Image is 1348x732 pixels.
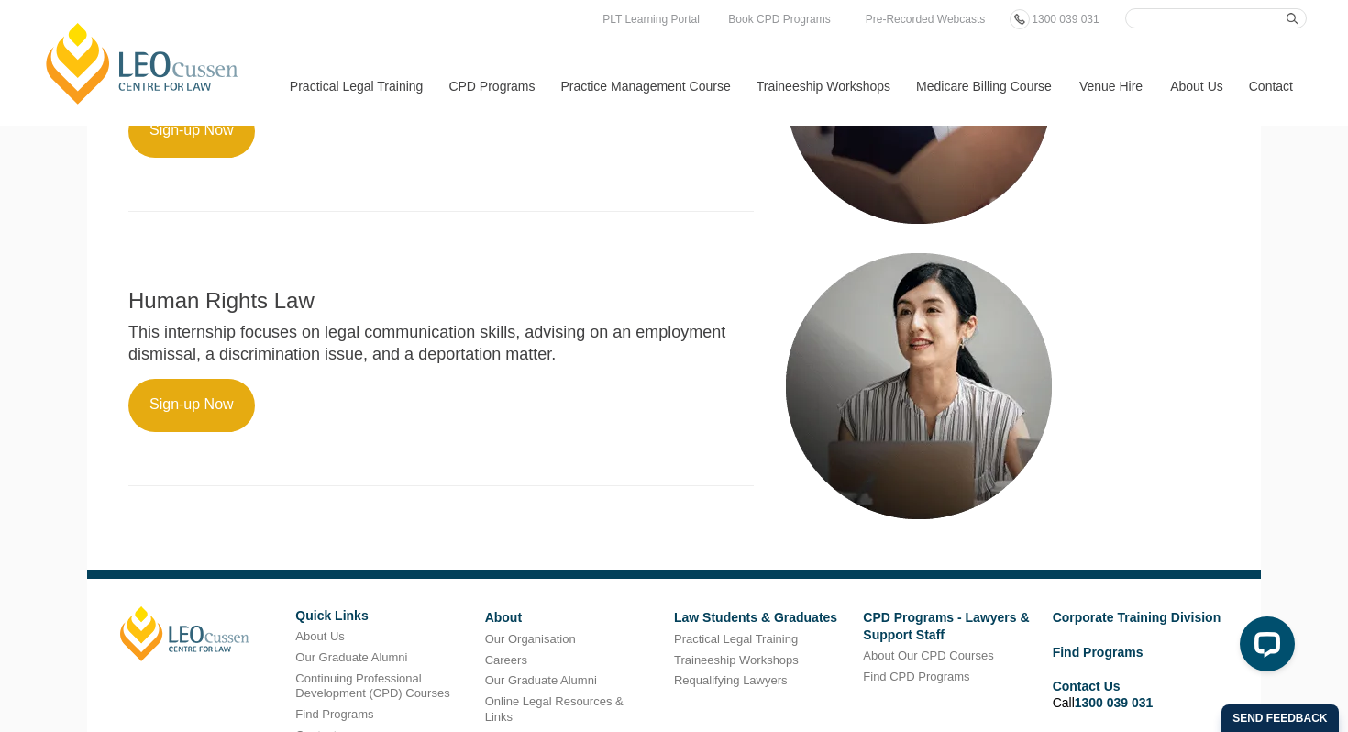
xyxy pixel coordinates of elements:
[485,610,522,625] a: About
[128,379,255,432] a: Sign-up Now
[724,9,834,29] a: Book CPD Programs
[1053,679,1121,693] a: Contact Us
[485,694,624,724] a: Online Legal Resources & Links
[1053,675,1228,714] li: Call
[674,673,788,687] a: Requalifying Lawyers
[295,609,470,623] h6: Quick Links
[295,629,344,643] a: About Us
[276,47,436,126] a: Practical Legal Training
[120,606,249,661] a: [PERSON_NAME]
[1075,695,1154,710] a: 1300 039 031
[674,610,837,625] a: Law Students & Graduates
[674,653,799,667] a: Traineeship Workshops
[1053,610,1221,625] a: Corporate Training Division
[485,673,597,687] a: Our Graduate Alumni
[295,671,449,701] a: Continuing Professional Development (CPD) Courses
[1066,47,1156,126] a: Venue Hire
[863,670,969,683] a: Find CPD Programs
[1156,47,1235,126] a: About Us
[435,47,547,126] a: CPD Programs
[1235,47,1307,126] a: Contact
[128,289,754,313] h2: Human Rights Law
[41,20,244,106] a: [PERSON_NAME] Centre for Law
[485,653,527,667] a: Careers
[1032,13,1099,26] span: 1300 039 031
[547,47,743,126] a: Practice Management Course
[902,47,1066,126] a: Medicare Billing Course
[743,47,902,126] a: Traineeship Workshops
[674,632,798,646] a: Practical Legal Training
[1027,9,1103,29] a: 1300 039 031
[128,322,754,365] p: This internship focuses on legal communication skills, advising on an employment dismissal, a dis...
[295,707,373,721] a: Find Programs
[1053,645,1144,660] a: Find Programs
[1225,609,1302,686] iframe: LiveChat chat widget
[598,9,704,29] a: PLT Learning Portal
[863,610,1029,641] a: CPD Programs - Lawyers & Support Staff
[861,9,990,29] a: Pre-Recorded Webcasts
[863,649,993,662] a: About Our CPD Courses
[128,105,255,158] a: Sign-up Now
[485,632,576,646] a: Our Organisation
[295,650,407,664] a: Our Graduate Alumni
